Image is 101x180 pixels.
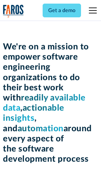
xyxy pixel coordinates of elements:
span: readily available data [3,94,86,112]
a: Get a demo [43,4,81,17]
h1: We're on a mission to empower software engineering organizations to do their best work with , , a... [3,42,98,164]
img: Logo of the analytics and reporting company Faros. [3,5,24,18]
a: home [3,5,24,18]
div: menu [85,3,98,18]
span: actionable insights [3,104,64,122]
span: automation [18,124,64,133]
